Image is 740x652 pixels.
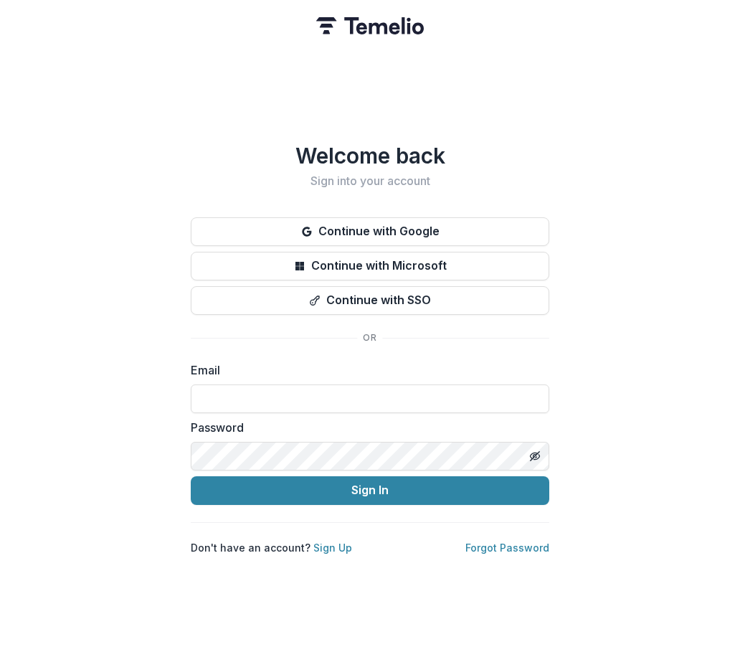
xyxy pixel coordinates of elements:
[191,174,549,188] h2: Sign into your account
[316,17,424,34] img: Temelio
[191,419,541,436] label: Password
[313,542,352,554] a: Sign Up
[191,540,352,555] p: Don't have an account?
[191,286,549,315] button: Continue with SSO
[191,362,541,379] label: Email
[191,143,549,169] h1: Welcome back
[523,445,546,468] button: Toggle password visibility
[191,252,549,280] button: Continue with Microsoft
[465,542,549,554] a: Forgot Password
[191,476,549,505] button: Sign In
[191,217,549,246] button: Continue with Google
